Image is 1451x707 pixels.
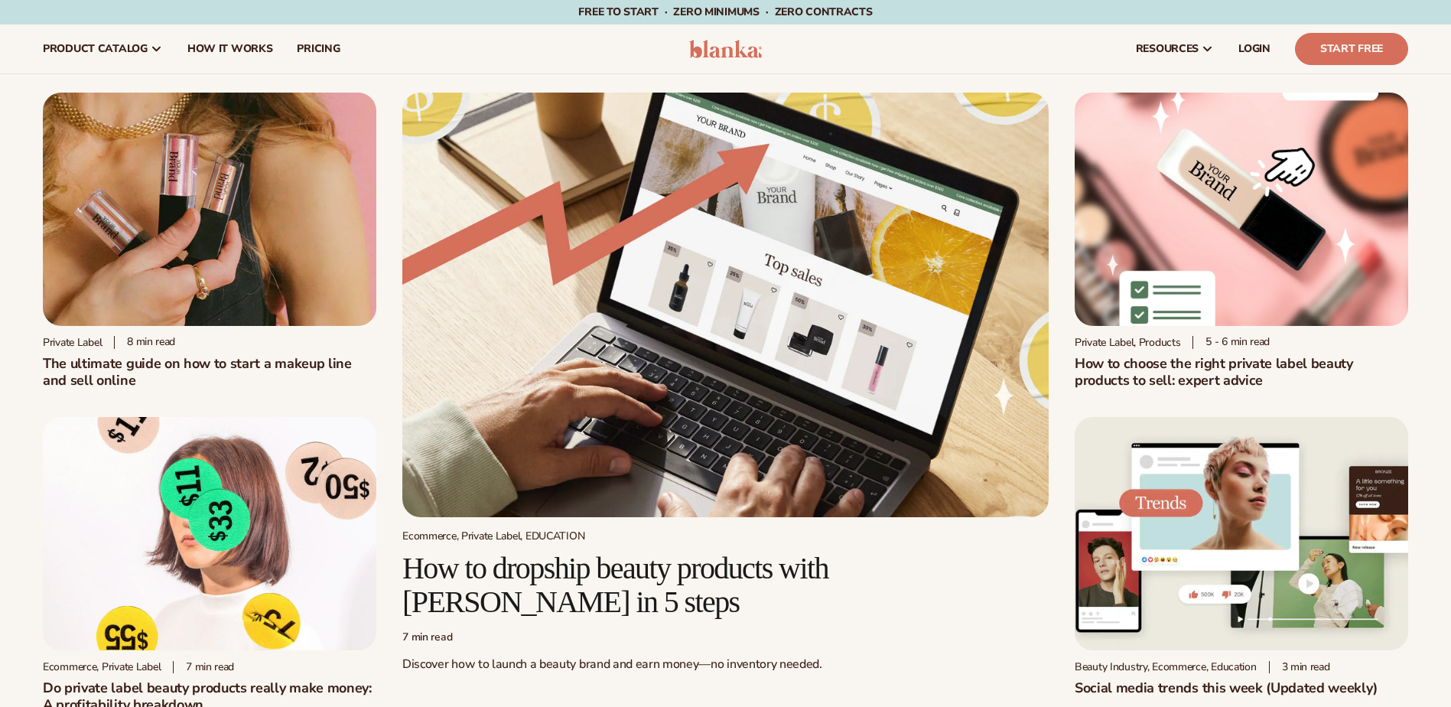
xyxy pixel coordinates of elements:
span: product catalog [43,43,148,55]
a: Start Free [1295,33,1408,65]
h1: The ultimate guide on how to start a makeup line and sell online [43,355,376,389]
a: product catalog [31,24,175,73]
h2: Social media trends this week (Updated weekly) [1075,679,1408,696]
img: logo [689,40,762,58]
img: Growing money with ecommerce [402,93,1049,517]
h2: How to choose the right private label beauty products to sell: expert advice [1075,355,1408,389]
div: Ecommerce, Private Label, EDUCATION [402,529,1049,542]
span: pricing [297,43,340,55]
a: Social media trends this week (Updated weekly) Beauty Industry, Ecommerce, Education 3 min readSo... [1075,417,1408,696]
a: Growing money with ecommerce Ecommerce, Private Label, EDUCATION How to dropship beauty products ... [402,93,1049,685]
div: Private label [43,336,102,349]
img: Profitability of private label company [43,417,376,650]
a: pricing [285,24,352,73]
div: 5 - 6 min read [1192,336,1270,349]
div: 7 min read [402,631,1049,644]
img: Person holding branded make up with a solid pink background [43,93,376,326]
div: 8 min read [114,336,175,349]
div: Beauty Industry, Ecommerce, Education [1075,660,1257,673]
h2: How to dropship beauty products with [PERSON_NAME] in 5 steps [402,552,1049,619]
span: resources [1136,43,1199,55]
span: LOGIN [1238,43,1270,55]
p: Discover how to launch a beauty brand and earn money—no inventory needed. [402,656,1049,673]
img: Private Label Beauty Products Click [1075,93,1408,326]
a: Person holding branded make up with a solid pink background Private label 8 min readThe ultimate ... [43,93,376,389]
div: Private Label, Products [1075,336,1181,349]
span: Free to start · ZERO minimums · ZERO contracts [578,5,872,19]
span: How It Works [187,43,273,55]
img: Social media trends this week (Updated weekly) [1075,417,1408,650]
div: 3 min read [1269,661,1330,674]
a: resources [1124,24,1226,73]
div: Ecommerce, Private Label [43,660,161,673]
a: Private Label Beauty Products Click Private Label, Products 5 - 6 min readHow to choose the right... [1075,93,1408,389]
div: 7 min read [173,661,234,674]
a: LOGIN [1226,24,1283,73]
a: How It Works [175,24,285,73]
